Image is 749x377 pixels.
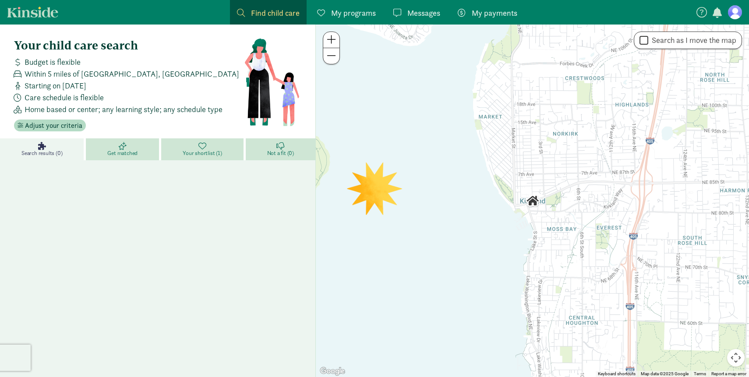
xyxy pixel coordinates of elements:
[267,150,294,157] span: Not a fit (0)
[183,150,222,157] span: Your shortlist (1)
[7,7,58,18] a: Kinside
[694,371,706,376] a: Terms
[598,371,636,377] button: Keyboard shortcuts
[318,366,347,377] img: Google
[25,92,104,103] span: Care schedule is flexible
[14,39,244,53] h4: Your child care search
[14,120,86,132] button: Adjust your criteria
[641,371,689,376] span: Map data ©2025 Google
[648,35,736,46] label: Search as I move the map
[318,366,347,377] a: Open this area in Google Maps (opens a new window)
[25,120,82,131] span: Adjust your criteria
[472,7,517,19] span: My payments
[246,138,315,160] a: Not a fit (0)
[25,80,86,92] span: Starting on [DATE]
[86,138,161,160] a: Get matched
[107,150,138,157] span: Get matched
[525,194,540,208] div: Click to see details
[161,138,245,160] a: Your shortlist (1)
[25,56,81,68] span: Budget is flexible
[331,7,376,19] span: My programs
[21,150,62,157] span: Search results (0)
[25,68,239,80] span: Within 5 miles of [GEOGRAPHIC_DATA], [GEOGRAPHIC_DATA]
[711,371,746,376] a: Report a map error
[25,103,223,115] span: Home based or center; any learning style; any schedule type
[407,7,440,19] span: Messages
[727,349,745,366] button: Map camera controls
[251,7,300,19] span: Find child care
